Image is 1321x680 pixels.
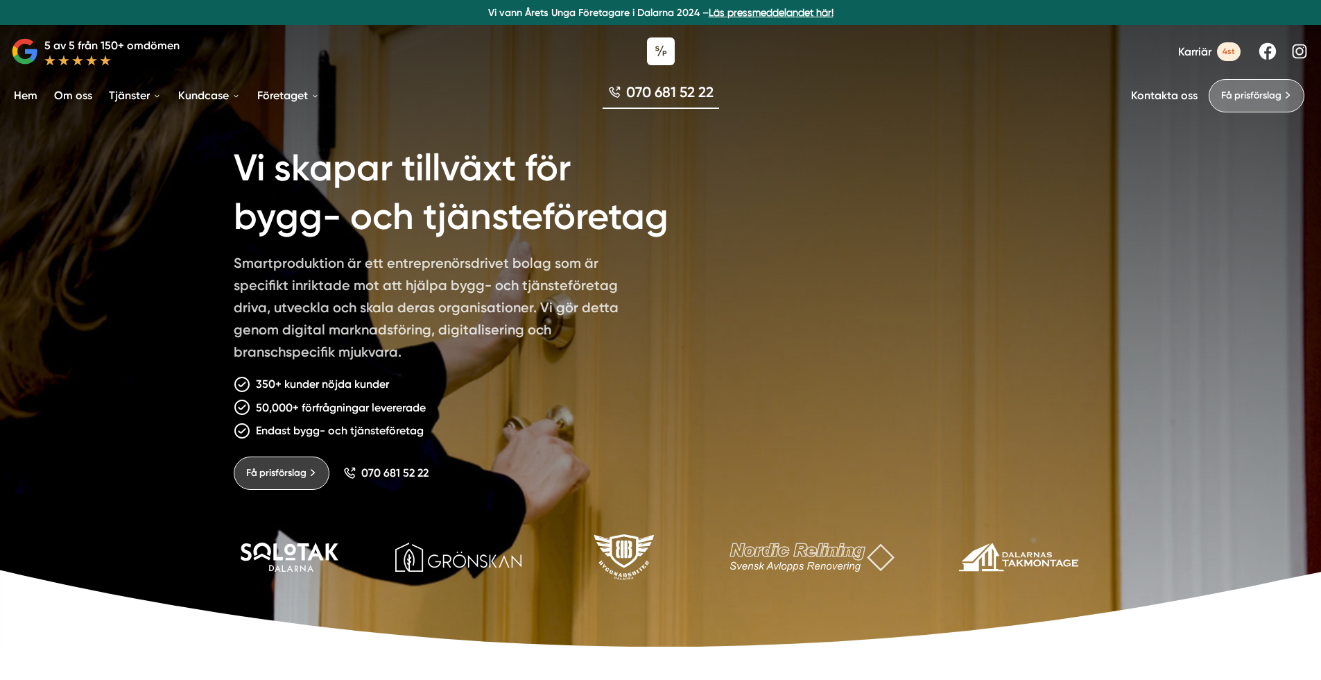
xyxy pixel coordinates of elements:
[361,466,429,479] span: 070 681 52 22
[1209,79,1304,112] a: Få prisförslag
[1178,45,1211,58] span: Karriär
[175,78,243,113] a: Kundcase
[256,422,424,439] p: Endast bygg- och tjänsteföretag
[343,466,429,479] a: 070 681 52 22
[1178,42,1241,61] a: Karriär 4st
[603,82,719,109] a: 070 681 52 22
[11,78,40,113] a: Hem
[254,78,322,113] a: Företaget
[246,466,306,481] span: Få prisförslag
[51,78,95,113] a: Om oss
[6,6,1315,19] p: Vi vann Årets Unga Företagare i Dalarna 2024 –
[256,399,426,416] p: 50,000+ förfrågningar levererade
[1217,42,1241,61] span: 4st
[626,82,714,102] span: 070 681 52 22
[234,128,718,252] h1: Vi skapar tillväxt för bygg- och tjänsteföretag
[709,7,834,18] a: Läs pressmeddelandet här!
[234,457,329,490] a: Få prisförslag
[1221,88,1281,103] span: Få prisförslag
[256,375,389,393] p: 350+ kunder nöjda kunder
[106,78,164,113] a: Tjänster
[1131,89,1198,102] a: Kontakta oss
[44,37,180,54] p: 5 av 5 från 150+ omdömen
[234,252,633,368] p: Smartproduktion är ett entreprenörsdrivet bolag som är specifikt inriktade mot att hjälpa bygg- o...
